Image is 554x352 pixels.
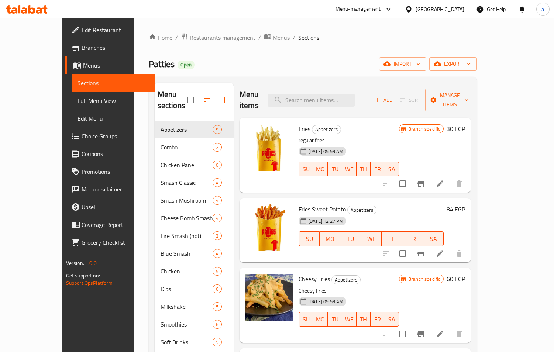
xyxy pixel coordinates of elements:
span: 4 [213,197,221,204]
a: Sections [72,74,155,92]
span: Patties [149,56,175,72]
div: Appetizers9 [155,121,234,138]
span: Branch specific [405,125,443,132]
span: SU [302,164,310,175]
img: Fries [245,124,293,171]
span: Appetizers [312,125,341,134]
div: Menu-management [336,5,381,14]
a: Support.OpsPlatform [66,278,113,288]
button: FR [371,162,385,176]
button: SU [299,312,313,327]
span: WE [364,234,379,244]
span: 6 [213,321,221,328]
span: Fries [299,123,310,134]
h6: 60 EGP [447,274,465,284]
div: items [213,320,222,329]
span: Select to update [395,326,410,342]
div: items [213,338,222,346]
span: 1.0.0 [85,258,97,268]
span: FR [405,234,420,244]
span: Appetizers [348,206,376,214]
button: delete [450,245,468,262]
span: Select to update [395,176,410,191]
div: items [213,178,222,187]
span: Manage items [431,91,469,109]
span: Fire Smash (hot) [161,231,213,240]
button: TU [328,162,342,176]
span: 4 [213,179,221,186]
span: [DATE] 12:27 PM [305,218,346,225]
div: Smash Mushroom4 [155,191,234,209]
span: Coverage Report [82,220,149,229]
div: Chicken5 [155,262,234,280]
div: items [213,143,222,152]
span: Menu disclaimer [82,185,149,194]
button: Manage items [425,89,475,111]
button: WE [361,231,382,246]
span: Add item [372,94,395,106]
span: Milkshake [161,302,213,311]
span: 2 [213,144,221,151]
button: FR [371,312,385,327]
span: 3 [213,232,221,239]
li: / [175,33,178,42]
span: Menus [83,61,149,70]
a: Restaurants management [181,33,255,42]
div: Blue Smash4 [155,245,234,262]
div: items [213,161,222,169]
a: Menu disclaimer [65,180,155,198]
span: Smash Classic [161,178,213,187]
span: [DATE] 05:59 AM [305,298,346,305]
span: Select section [356,92,372,108]
a: Edit Menu [72,110,155,127]
span: TH [385,234,399,244]
span: Cheese Bomb Smash [161,214,213,222]
span: Select section first [395,94,425,106]
div: Appetizers [161,125,213,134]
div: Soft Drinks9 [155,333,234,351]
span: import [385,59,420,69]
span: 0 [213,162,221,169]
div: Soft Drinks [161,338,213,346]
span: 4 [213,250,221,257]
span: [DATE] 05:59 AM [305,148,346,155]
button: Branch-specific-item [412,175,430,193]
a: Grocery Checklist [65,234,155,251]
a: Full Menu View [72,92,155,110]
span: Sections [78,79,149,87]
div: Milkshake5 [155,298,234,315]
button: MO [313,312,328,327]
span: Grocery Checklist [82,238,149,247]
div: items [213,214,222,222]
span: Add [374,96,393,104]
div: items [213,231,222,240]
a: Coverage Report [65,216,155,234]
a: Edit menu item [436,179,444,188]
div: [GEOGRAPHIC_DATA] [416,5,464,13]
nav: breadcrumb [149,33,477,42]
span: Smoothies [161,320,213,329]
span: SU [302,234,317,244]
span: Dips [161,284,213,293]
button: FR [402,231,423,246]
button: MO [313,162,328,176]
span: Choice Groups [82,132,149,141]
span: Sort sections [198,91,216,109]
button: Branch-specific-item [412,245,430,262]
span: 5 [213,268,221,275]
div: Open [178,61,195,69]
button: TU [328,312,342,327]
div: Cheese Bomb Smash4 [155,209,234,227]
span: TU [343,234,358,244]
button: Add section [216,91,234,109]
span: Select all sections [183,92,198,108]
div: Combo2 [155,138,234,156]
p: Cheesy Fries [299,286,399,296]
span: SA [388,314,396,325]
span: 5 [213,303,221,310]
div: items [213,249,222,258]
li: / [293,33,295,42]
button: MO [320,231,340,246]
span: Edit Restaurant [82,25,149,34]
